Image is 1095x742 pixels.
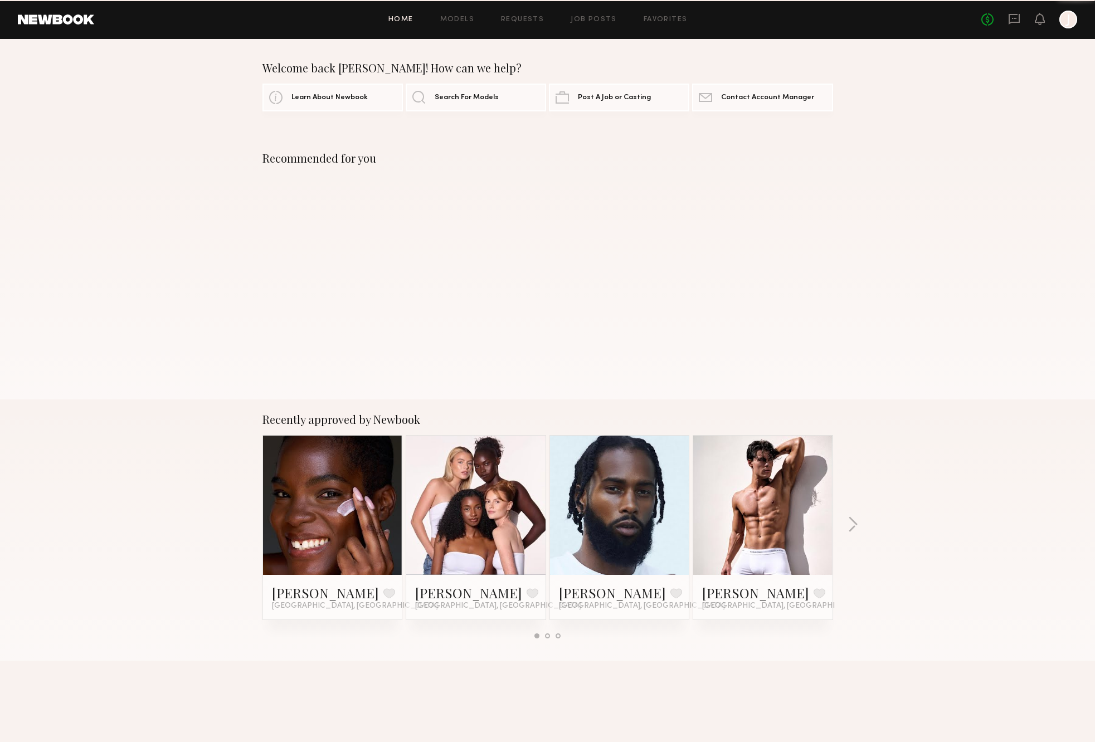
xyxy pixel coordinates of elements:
span: [GEOGRAPHIC_DATA], [GEOGRAPHIC_DATA] [272,602,438,611]
a: [PERSON_NAME] [415,584,522,602]
a: Models [440,16,474,23]
span: [GEOGRAPHIC_DATA], [GEOGRAPHIC_DATA] [415,602,581,611]
a: Search For Models [406,84,546,111]
a: Post A Job or Casting [549,84,689,111]
a: Job Posts [571,16,617,23]
span: [GEOGRAPHIC_DATA], [GEOGRAPHIC_DATA] [559,602,725,611]
a: [PERSON_NAME] [559,584,666,602]
span: Post A Job or Casting [578,94,651,101]
a: Requests [501,16,544,23]
span: Search For Models [435,94,499,101]
span: Learn About Newbook [291,94,368,101]
span: [GEOGRAPHIC_DATA], [GEOGRAPHIC_DATA] [702,602,868,611]
a: Contact Account Manager [692,84,833,111]
div: Recently approved by Newbook [262,413,833,426]
span: Contact Account Manager [721,94,814,101]
a: Favorites [644,16,688,23]
a: [PERSON_NAME] [272,584,379,602]
div: Recommended for you [262,152,833,165]
a: [PERSON_NAME] [702,584,809,602]
a: J [1059,11,1077,28]
a: Learn About Newbook [262,84,403,111]
div: Welcome back [PERSON_NAME]! How can we help? [262,61,833,75]
a: Home [388,16,413,23]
